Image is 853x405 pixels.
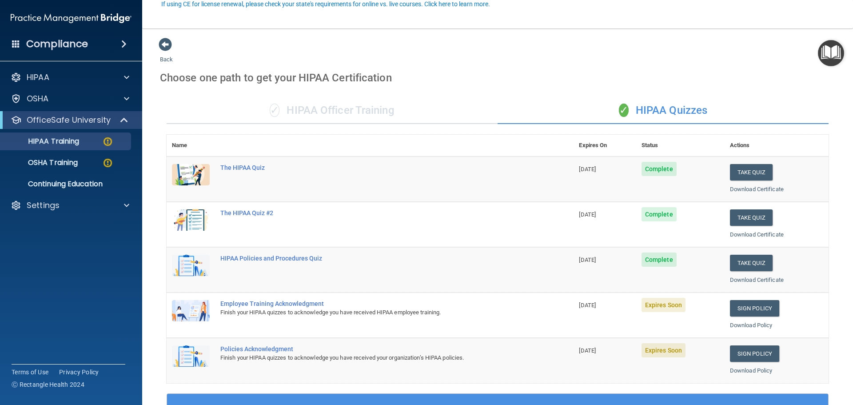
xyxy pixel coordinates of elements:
img: warning-circle.0cc9ac19.png [102,157,113,168]
div: If using CE for license renewal, please check your state's requirements for online vs. live cours... [161,1,490,7]
a: Download Certificate [730,186,784,192]
p: OSHA [27,93,49,104]
iframe: Drift Widget Chat Controller [699,342,842,377]
img: warning-circle.0cc9ac19.png [102,136,113,147]
a: OfficeSafe University [11,115,129,125]
p: OfficeSafe University [27,115,111,125]
div: The HIPAA Quiz [220,164,529,171]
a: HIPAA [11,72,129,83]
p: OSHA Training [6,158,78,167]
a: Settings [11,200,129,211]
div: Choose one path to get your HIPAA Certification [160,65,835,91]
a: Sign Policy [730,300,779,317]
a: Back [160,45,173,63]
div: The HIPAA Quiz #2 [220,209,529,217]
span: [DATE] [579,166,596,172]
div: Employee Training Acknowledgment [220,300,529,307]
div: HIPAA Policies and Procedures Quiz [220,255,529,262]
span: Expires Soon [642,343,686,357]
div: Finish your HIPAA quizzes to acknowledge you have received HIPAA employee training. [220,307,529,318]
div: Finish your HIPAA quizzes to acknowledge you have received your organization’s HIPAA policies. [220,353,529,363]
span: Complete [642,162,677,176]
p: Settings [27,200,60,211]
a: Terms of Use [12,368,48,377]
a: Download Certificate [730,231,784,238]
p: HIPAA Training [6,137,79,146]
span: [DATE] [579,302,596,309]
span: Ⓒ Rectangle Health 2024 [12,380,84,389]
a: Download Policy [730,322,773,329]
button: Take Quiz [730,255,773,271]
span: [DATE] [579,257,596,263]
button: Take Quiz [730,164,773,180]
a: OSHA [11,93,129,104]
span: Complete [642,207,677,221]
a: Download Certificate [730,277,784,283]
button: Take Quiz [730,209,773,226]
span: [DATE] [579,347,596,354]
button: Open Resource Center [818,40,844,66]
h4: Compliance [26,38,88,50]
span: [DATE] [579,211,596,218]
th: Status [636,135,725,156]
div: HIPAA Quizzes [498,97,829,124]
div: Policies Acknowledgment [220,345,529,353]
a: Privacy Policy [59,368,99,377]
th: Name [167,135,215,156]
p: HIPAA [27,72,49,83]
img: PMB logo [11,9,132,27]
th: Actions [725,135,829,156]
span: ✓ [270,104,279,117]
th: Expires On [574,135,636,156]
div: HIPAA Officer Training [167,97,498,124]
span: Expires Soon [642,298,686,312]
p: Continuing Education [6,180,127,188]
span: ✓ [619,104,629,117]
span: Complete [642,253,677,267]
